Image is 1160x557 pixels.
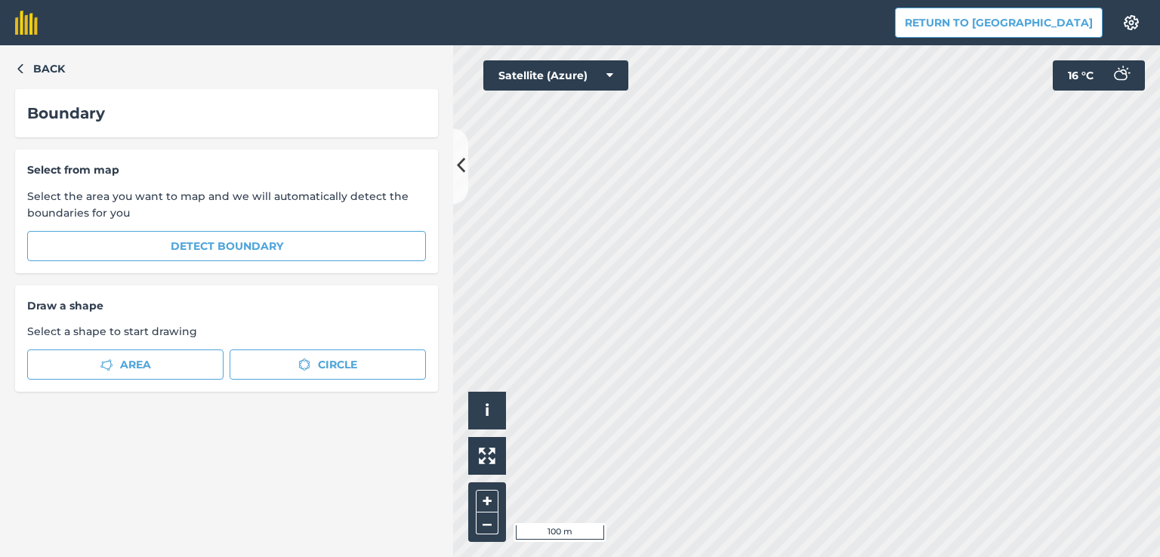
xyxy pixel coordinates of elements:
[895,8,1103,38] button: Return to [GEOGRAPHIC_DATA]
[1053,60,1145,91] button: 16 °C
[1122,15,1140,30] img: A cog icon
[476,490,498,512] button: +
[230,349,426,380] button: Circle
[483,60,628,91] button: Satellite (Azure)
[27,101,426,125] div: Boundary
[15,11,38,35] img: fieldmargin Logo
[33,60,65,77] span: Back
[27,323,426,340] span: Select a shape to start drawing
[27,231,426,261] button: Detect boundary
[318,356,357,373] span: Circle
[1068,60,1094,91] span: 16 ° C
[27,162,426,178] span: Select from map
[27,349,224,380] button: Area
[476,512,498,534] button: –
[15,60,65,77] button: Back
[1106,60,1136,91] img: svg+xml;base64,PD94bWwgdmVyc2lvbj0iMS4wIiBlbmNvZGluZz0idXRmLTgiPz4KPCEtLSBHZW5lcmF0b3I6IEFkb2JlIE...
[485,401,489,420] span: i
[120,356,151,373] span: Area
[479,448,495,464] img: Four arrows, one pointing top left, one top right, one bottom right and the last bottom left
[27,188,426,222] span: Select the area you want to map and we will automatically detect the boundaries for you
[468,392,506,429] button: i
[27,297,426,314] span: Draw a shape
